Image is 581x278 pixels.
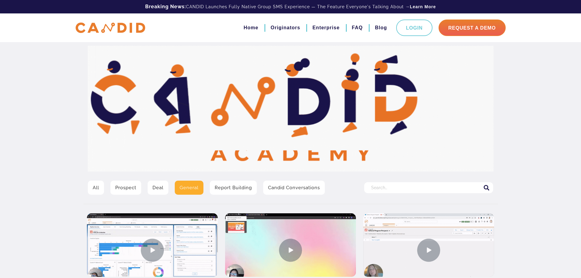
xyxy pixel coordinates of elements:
[352,23,363,33] a: FAQ
[148,181,168,195] a: Deal
[76,23,145,33] img: CANDID APP
[88,181,104,195] a: All
[410,4,436,10] a: Learn More
[110,181,141,195] a: Prospect
[271,23,300,33] a: Originators
[312,23,339,33] a: Enterprise
[263,181,325,195] a: Candid Conversations
[88,46,493,171] img: Video Library Hero
[244,23,258,33] a: Home
[210,181,257,195] a: Report Building
[175,181,203,195] a: General
[375,23,387,33] a: Blog
[145,4,186,9] b: Breaking News:
[396,20,432,36] a: Login
[439,20,506,36] a: Request A Demo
